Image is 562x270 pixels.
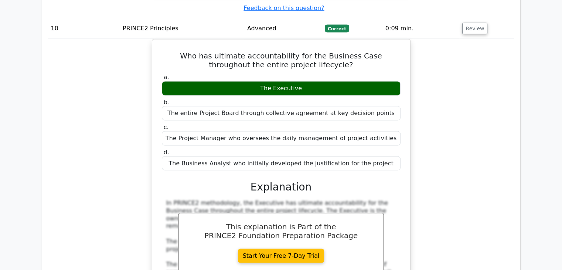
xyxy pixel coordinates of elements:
h5: Who has ultimate accountability for the Business Case throughout the entire project lifecycle? [161,51,401,69]
h3: Explanation [166,181,396,193]
span: a. [164,74,169,81]
div: The Project Manager who oversees the daily management of project activities [162,131,401,146]
td: Advanced [244,18,322,39]
div: The Business Analyst who initially developed the justification for the project [162,156,401,171]
span: b. [164,99,169,106]
button: Review [462,23,487,34]
a: Start Your Free 7-Day Trial [238,249,324,263]
td: 0:09 min. [382,18,460,39]
td: 10 [48,18,120,39]
span: c. [164,124,169,131]
span: d. [164,149,169,156]
td: PRINCE2 Principles [120,18,244,39]
div: The Executive [162,81,401,96]
a: Feedback on this question? [243,4,324,11]
span: Correct [325,25,349,32]
div: The entire Project Board through collective agreement at key decision points [162,106,401,121]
